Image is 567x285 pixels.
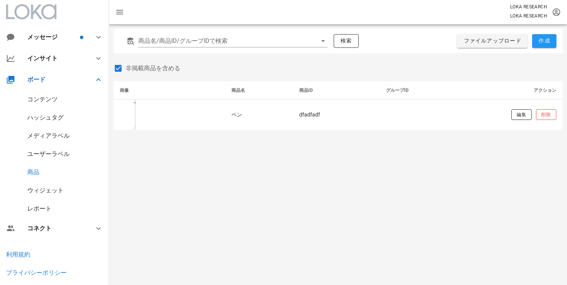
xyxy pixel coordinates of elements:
[334,34,359,48] button: 検索
[534,88,556,93] span: アクション
[6,251,30,258] a: 利用規約
[380,81,472,99] th: グループID
[511,109,532,120] button: 編集
[510,3,547,11] p: LOKA RESEARCH
[536,109,556,120] button: 削除
[80,36,83,39] span: バッジ
[126,65,562,72] label: 非掲載商品を含める
[516,112,526,118] span: 編集
[225,99,293,130] td: ペン
[27,132,70,139] a: メディアラベル
[541,112,551,118] span: 削除
[27,205,52,212] a: レポート
[27,114,64,121] a: ハッシュタグ
[340,38,352,44] span: 検索
[457,34,528,48] button: ファイルアップロード
[463,38,522,44] span: ファイルアップロード
[538,38,550,44] span: 作成
[472,81,562,99] th: アクション
[120,88,129,93] span: 画像
[27,76,85,83] div: ボード
[510,12,547,20] p: LOKA RESEARCH
[27,55,85,62] div: インサイト
[293,81,380,99] th: 商品ID
[27,168,39,176] a: 商品
[27,187,64,194] a: ウィジェット
[386,88,409,93] span: グループID
[27,225,85,232] div: コネクト
[532,34,556,48] button: 作成
[6,269,67,276] a: プライバシーポリシー
[27,150,70,157] a: ユーザーラベル
[225,81,293,99] th: 商品名
[27,96,58,103] a: コンテンツ
[27,33,78,41] div: メッセージ
[114,81,225,99] th: 画像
